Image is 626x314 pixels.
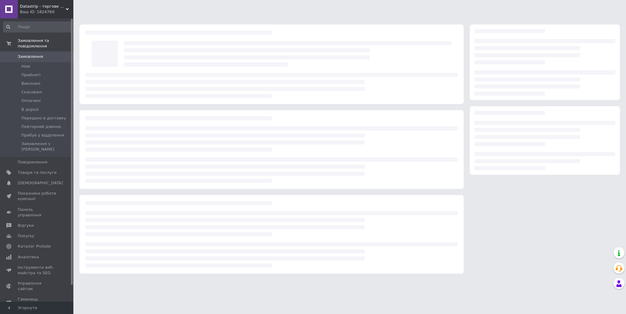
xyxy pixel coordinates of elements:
div: Ваш ID: 1824760 [20,9,73,15]
span: Передано в доставку [21,115,66,121]
span: Замовлення [18,54,43,59]
span: Каталог ProSale [18,244,51,249]
span: Замовлення та повідомлення [18,38,73,49]
span: Інструменти веб-майстра та SEO [18,265,57,276]
span: Скасовані [21,89,42,95]
span: Замовлення з [PERSON_NAME] [21,141,72,152]
span: Прибув у відділення [21,133,64,138]
span: Оплачені [21,98,41,103]
span: Повідомлення [18,159,47,165]
span: Показники роботи компанії [18,191,57,202]
span: Гаманець компанії [18,297,57,308]
span: Відгуки [18,223,34,228]
span: Повторний дзвінок [21,124,61,129]
span: Управління сайтом [18,281,57,292]
span: Нові [21,64,30,69]
span: Виконані [21,81,40,86]
span: В дорозі [21,107,39,112]
span: Прийняті [21,72,40,78]
span: Datastrip - торгове обладнання для магазинів та кафе [20,4,66,9]
span: [DEMOGRAPHIC_DATA] [18,180,63,186]
span: Панель управління [18,207,57,218]
input: Пошук [3,21,72,32]
span: Аналітика [18,254,39,260]
span: Товари та послуги [18,170,57,175]
span: Покупці [18,233,34,239]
